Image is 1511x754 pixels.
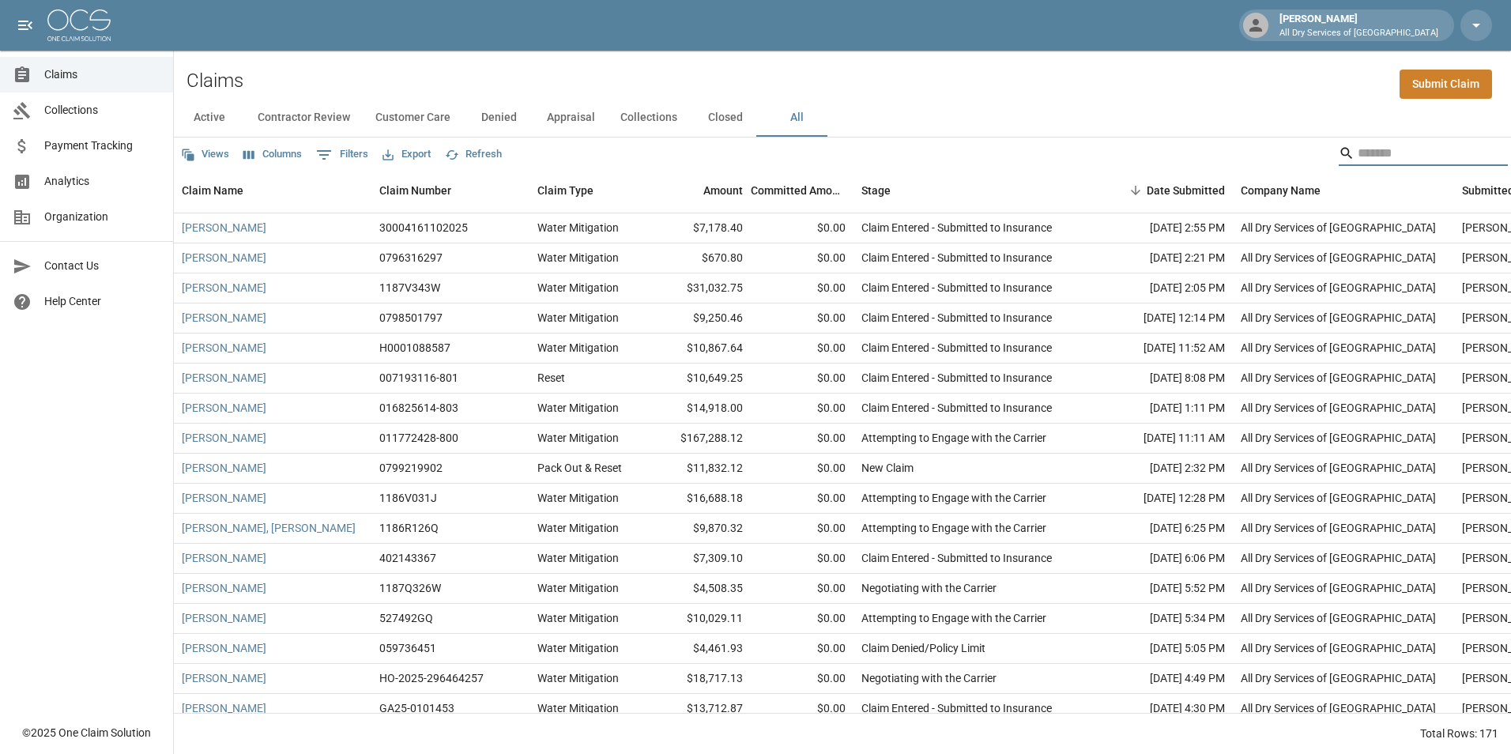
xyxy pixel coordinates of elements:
[174,99,1511,137] div: dynamic tabs
[1241,370,1436,386] div: All Dry Services of Atlanta
[690,99,761,137] button: Closed
[312,142,372,168] button: Show filters
[1241,460,1436,476] div: All Dry Services of Atlanta
[703,168,743,213] div: Amount
[1420,726,1498,741] div: Total Rows: 171
[1241,400,1436,416] div: All Dry Services of Atlanta
[608,99,690,137] button: Collections
[182,550,266,566] a: [PERSON_NAME]
[861,370,1052,386] div: Claim Entered - Submitted to Insurance
[239,142,306,167] button: Select columns
[751,273,853,303] div: $0.00
[1091,394,1233,424] div: [DATE] 1:11 PM
[537,168,593,213] div: Claim Type
[182,400,266,416] a: [PERSON_NAME]
[177,142,233,167] button: Views
[861,460,914,476] div: New Claim
[1241,550,1436,566] div: All Dry Services of Atlanta
[1241,700,1436,716] div: All Dry Services of Atlanta
[537,310,619,326] div: Water Mitigation
[44,209,160,225] span: Organization
[379,310,443,326] div: 0798501797
[853,168,1091,213] div: Stage
[751,604,853,634] div: $0.00
[1241,670,1436,686] div: All Dry Services of Atlanta
[182,490,266,506] a: [PERSON_NAME]
[1400,70,1492,99] a: Submit Claim
[1091,243,1233,273] div: [DATE] 2:21 PM
[379,610,433,626] div: 527492GQ
[534,99,608,137] button: Appraisal
[44,138,160,154] span: Payment Tracking
[182,250,266,266] a: [PERSON_NAME]
[648,273,751,303] div: $31,032.75
[861,430,1046,446] div: Attempting to Engage with the Carrier
[1091,574,1233,604] div: [DATE] 5:52 PM
[529,168,648,213] div: Claim Type
[1241,310,1436,326] div: All Dry Services of Atlanta
[1279,27,1438,40] p: All Dry Services of [GEOGRAPHIC_DATA]
[861,640,985,656] div: Claim Denied/Policy Limit
[861,580,997,596] div: Negotiating with the Carrier
[1091,544,1233,574] div: [DATE] 6:06 PM
[1091,604,1233,634] div: [DATE] 5:34 PM
[245,99,363,137] button: Contractor Review
[379,400,458,416] div: 016825614-803
[537,460,622,476] div: Pack Out & Reset
[648,514,751,544] div: $9,870.32
[648,334,751,364] div: $10,867.64
[751,454,853,484] div: $0.00
[182,460,266,476] a: [PERSON_NAME]
[761,99,832,137] button: All
[751,168,846,213] div: Committed Amount
[379,430,458,446] div: 011772428-800
[379,520,439,536] div: 1186R126Q
[1091,213,1233,243] div: [DATE] 2:55 PM
[44,173,160,190] span: Analytics
[187,70,243,92] h2: Claims
[861,168,891,213] div: Stage
[1091,424,1233,454] div: [DATE] 11:11 AM
[1091,634,1233,664] div: [DATE] 5:05 PM
[1339,141,1508,169] div: Search
[537,340,619,356] div: Water Mitigation
[379,370,458,386] div: 007193116-801
[751,664,853,694] div: $0.00
[44,258,160,274] span: Contact Us
[182,700,266,716] a: [PERSON_NAME]
[537,490,619,506] div: Water Mitigation
[182,430,266,446] a: [PERSON_NAME]
[182,220,266,236] a: [PERSON_NAME]
[44,102,160,119] span: Collections
[182,168,243,213] div: Claim Name
[182,340,266,356] a: [PERSON_NAME]
[1091,364,1233,394] div: [DATE] 8:08 PM
[537,520,619,536] div: Water Mitigation
[1091,334,1233,364] div: [DATE] 11:52 AM
[751,243,853,273] div: $0.00
[751,334,853,364] div: $0.00
[1091,168,1233,213] div: Date Submitted
[1241,490,1436,506] div: All Dry Services of Atlanta
[648,664,751,694] div: $18,717.13
[379,640,436,656] div: 059736451
[1241,610,1436,626] div: All Dry Services of Atlanta
[861,280,1052,296] div: Claim Entered - Submitted to Insurance
[537,400,619,416] div: Water Mitigation
[648,484,751,514] div: $16,688.18
[537,430,619,446] div: Water Mitigation
[751,544,853,574] div: $0.00
[1241,168,1321,213] div: Company Name
[379,280,440,296] div: 1187V343W
[182,310,266,326] a: [PERSON_NAME]
[9,9,41,41] button: open drawer
[751,213,853,243] div: $0.00
[379,580,441,596] div: 1187Q326W
[1241,520,1436,536] div: All Dry Services of Atlanta
[861,550,1052,566] div: Claim Entered - Submitted to Insurance
[648,604,751,634] div: $10,029.11
[751,694,853,724] div: $0.00
[648,213,751,243] div: $7,178.40
[751,514,853,544] div: $0.00
[1091,694,1233,724] div: [DATE] 4:30 PM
